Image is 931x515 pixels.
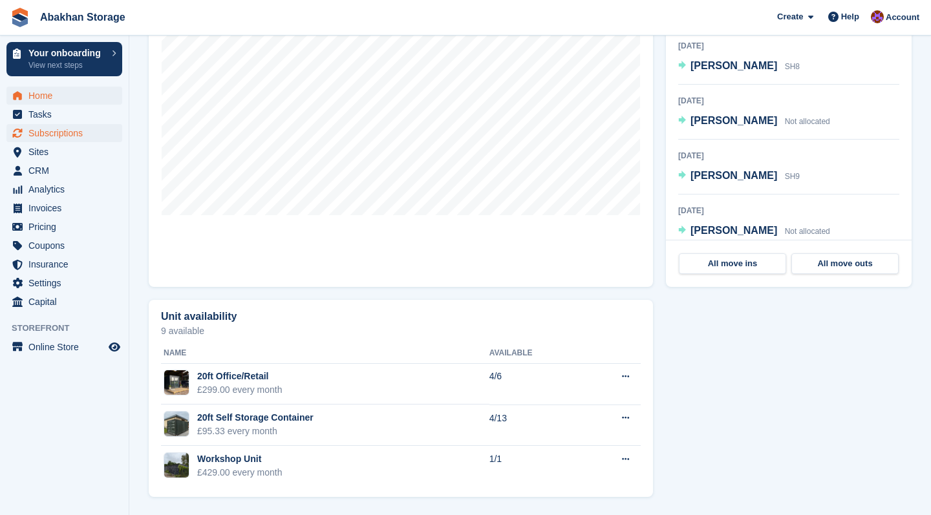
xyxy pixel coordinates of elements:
[6,42,122,76] a: Your onboarding View next steps
[679,253,786,274] a: All move ins
[28,180,106,198] span: Analytics
[12,322,129,335] span: Storefront
[28,274,106,292] span: Settings
[28,293,106,311] span: Capital
[841,10,859,23] span: Help
[678,205,899,216] div: [DATE]
[678,40,899,52] div: [DATE]
[164,453,189,478] img: Abakhan%20Workshop.jpg
[6,236,122,255] a: menu
[6,162,122,180] a: menu
[785,172,800,181] span: SH9
[164,412,189,436] img: Blank%20240%20x%20240.jpg
[489,405,583,446] td: 4/13
[678,223,830,240] a: [PERSON_NAME] Not allocated
[28,143,106,161] span: Sites
[6,124,122,142] a: menu
[6,293,122,311] a: menu
[28,338,106,356] span: Online Store
[28,162,106,180] span: CRM
[197,411,314,425] div: 20ft Self Storage Container
[28,124,106,142] span: Subscriptions
[886,11,919,24] span: Account
[678,95,899,107] div: [DATE]
[161,311,237,322] h2: Unit availability
[6,199,122,217] a: menu
[197,466,283,479] div: £429.00 every month
[10,8,30,27] img: stora-icon-8386f47178a22dfd0bd8f6a31ec36ba5ce8667c1dd55bd0f319d3a0aa187defe.svg
[871,10,884,23] img: William Abakhan
[489,446,583,487] td: 1/1
[161,343,489,364] th: Name
[28,255,106,273] span: Insurance
[6,338,122,356] a: menu
[690,115,777,126] span: [PERSON_NAME]
[6,105,122,123] a: menu
[690,225,777,236] span: [PERSON_NAME]
[28,218,106,236] span: Pricing
[6,218,122,236] a: menu
[489,363,583,405] td: 4/6
[28,59,105,71] p: View next steps
[28,199,106,217] span: Invoices
[678,150,899,162] div: [DATE]
[678,168,800,185] a: [PERSON_NAME] SH9
[28,48,105,58] p: Your onboarding
[785,62,800,71] span: SH8
[678,58,800,75] a: [PERSON_NAME] SH8
[161,326,641,335] p: 9 available
[785,117,830,126] span: Not allocated
[690,60,777,71] span: [PERSON_NAME]
[107,339,122,355] a: Preview store
[6,274,122,292] a: menu
[6,143,122,161] a: menu
[28,105,106,123] span: Tasks
[6,87,122,105] a: menu
[164,370,189,395] img: Blank%201080%20x%201080.jpg
[197,370,283,383] div: 20ft Office/Retail
[35,6,131,28] a: Abakhan Storage
[28,236,106,255] span: Coupons
[197,452,283,466] div: Workshop Unit
[791,253,899,274] a: All move outs
[777,10,803,23] span: Create
[489,343,583,364] th: Available
[690,170,777,181] span: [PERSON_NAME]
[6,255,122,273] a: menu
[785,227,830,236] span: Not allocated
[28,87,106,105] span: Home
[6,180,122,198] a: menu
[197,425,314,438] div: £95.33 every month
[678,113,830,130] a: [PERSON_NAME] Not allocated
[197,383,283,397] div: £299.00 every month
